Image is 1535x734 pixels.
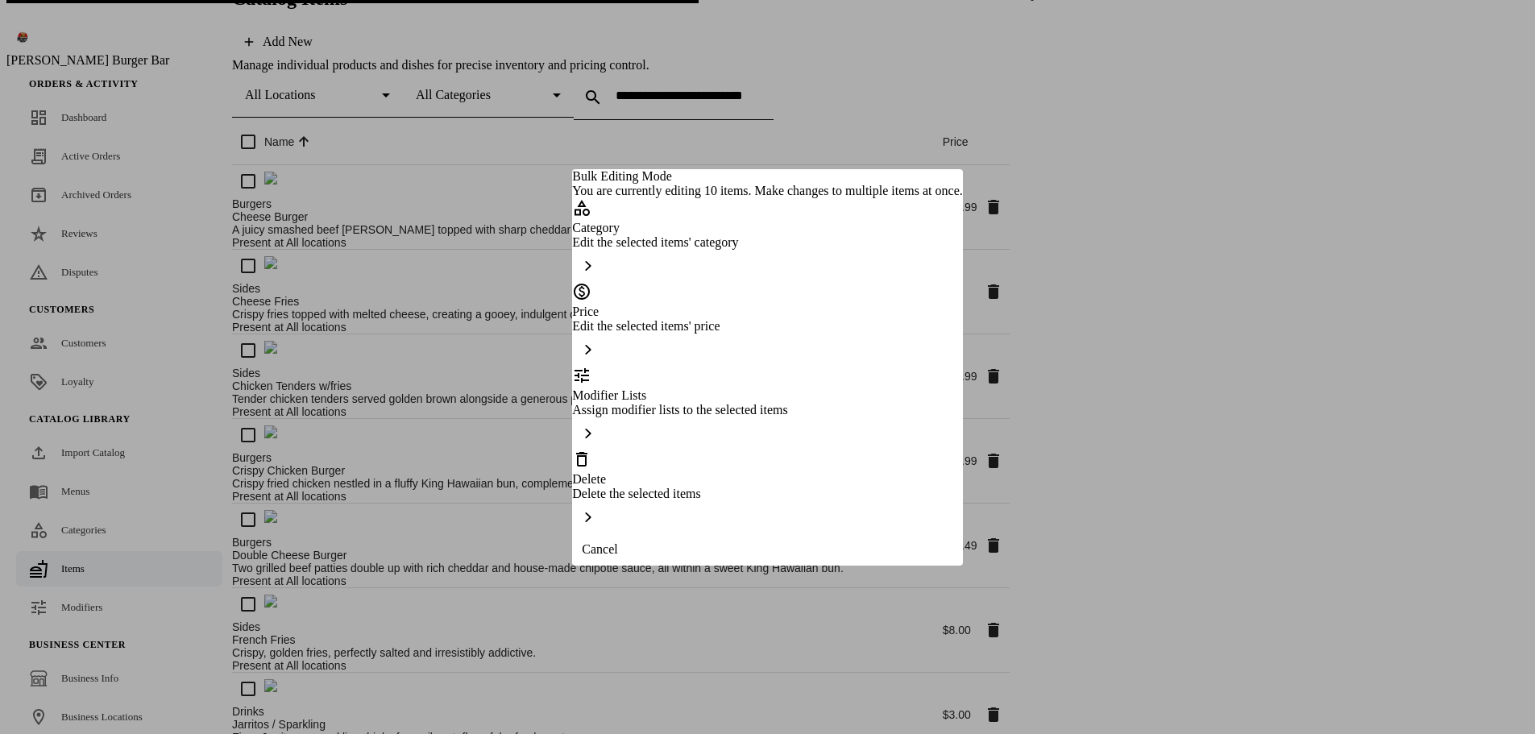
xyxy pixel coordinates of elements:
[572,169,962,184] div: Bulk Editing Mode
[572,388,962,403] div: Modifier Lists
[572,487,962,501] div: Delete the selected items
[572,403,962,417] div: Assign modifier lists to the selected items
[572,221,962,235] div: Category
[572,533,627,566] button: Cancel
[572,184,962,198] div: You are currently editing 10 items. Make changes to multiple items at once.
[572,235,962,250] div: Edit the selected items' category
[582,542,617,557] span: Cancel
[572,472,962,487] div: Delete
[572,319,962,334] div: Edit the selected items' price
[572,305,962,319] div: Price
